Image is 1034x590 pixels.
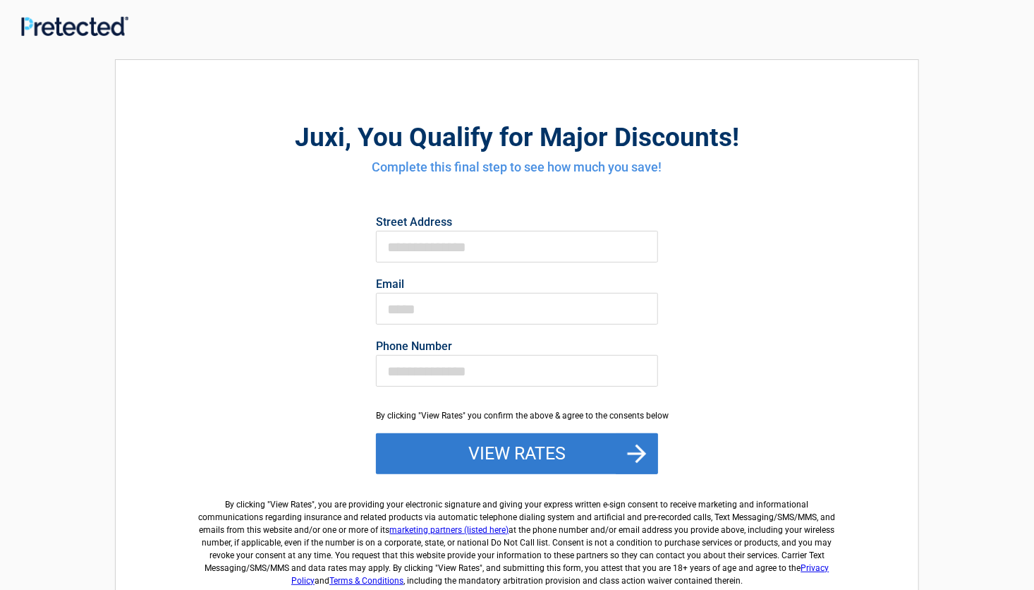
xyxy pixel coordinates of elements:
span: Juxi [295,122,345,152]
a: Terms & Conditions [329,576,403,586]
div: By clicking "View Rates" you confirm the above & agree to the consents below [376,409,658,422]
label: By clicking " ", you are providing your electronic signature and giving your express written e-si... [193,487,841,587]
a: Privacy Policy [291,563,829,586]
span: View Rates [271,500,312,510]
label: Email [376,279,658,290]
label: Street Address [376,217,658,228]
h4: Complete this final step to see how much you save! [193,158,841,176]
label: Phone Number [376,341,658,352]
h2: , You Qualify for Major Discounts! [193,120,841,155]
button: View Rates [376,433,658,474]
a: marketing partners (listed here) [390,525,509,535]
img: Main Logo [21,16,128,36]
